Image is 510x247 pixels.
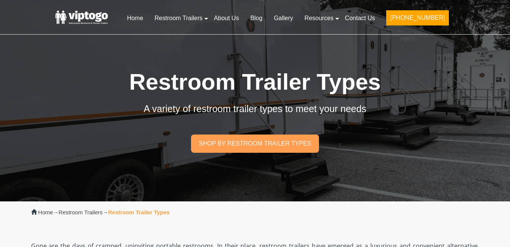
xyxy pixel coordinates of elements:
[38,209,53,215] a: Home
[108,209,170,215] strong: Restroom Trailer Types
[149,10,208,27] a: Restroom Trailers
[480,217,510,247] button: Live Chat
[381,10,454,30] a: [PHONE_NUMBER]
[245,10,268,27] a: Blog
[144,103,366,114] span: A variety of restroom trailer types to meet your needs
[58,209,103,215] a: Restroom Trailers
[268,10,299,27] a: Gallery
[38,209,170,215] span: → →
[208,10,245,27] a: About Us
[386,11,448,26] button: [PHONE_NUMBER]
[339,10,381,27] a: Contact Us
[129,69,381,95] span: Restroom Trailer Types
[121,10,149,27] a: Home
[191,135,319,152] a: Shop by restroom trailer types
[299,10,339,27] a: Resources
